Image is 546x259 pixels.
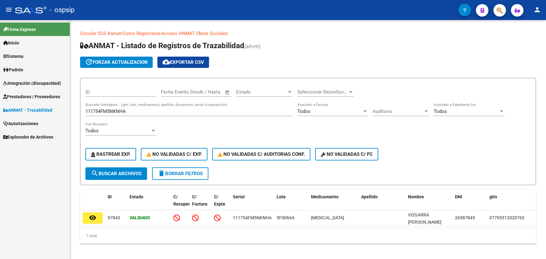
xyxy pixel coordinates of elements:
[233,215,272,220] span: 111754FM5NKNHA
[297,89,348,95] span: Seleccionar RazonSocial
[141,148,207,160] button: No Validadas c/ Exp.
[311,194,339,199] span: Medicamento
[218,151,305,157] span: No Validadas c/ Auditorias Conf.
[158,171,203,176] span: Borrar Filtros
[146,151,202,157] span: No Validadas c/ Exp.
[190,190,212,218] datatable-header-cell: C/ Factura
[161,31,228,36] a: Acceso ANMAT Obras Sociales
[127,190,171,218] datatable-header-cell: Estado
[455,194,462,199] span: DNI
[130,215,150,220] strong: Validado
[80,31,121,36] a: Circular SSS Anmat
[49,3,74,17] span: - ospsip
[122,31,160,36] a: Como Registrarse
[171,190,190,218] datatable-header-cell: C/ Recupero
[192,194,207,206] span: C/ Factura
[3,107,52,114] span: ANMAT - Trazabilidad
[192,89,222,95] input: Fecha fin
[452,190,487,218] datatable-header-cell: DNI
[85,59,148,65] span: forzar actualizacion
[525,238,540,253] iframe: Intercom live chat
[105,190,127,218] datatable-header-cell: ID
[408,194,424,199] span: Nombre
[80,57,153,68] button: forzar actualizacion
[85,58,93,66] mat-icon: update
[162,58,170,66] mat-icon: cloud_download
[80,228,536,244] div: 1 total
[359,190,406,218] datatable-header-cell: Apellido
[277,194,286,199] span: Lote
[321,151,373,157] span: No validadas c/ FC
[80,41,244,50] span: ANMAT - Listado de Registros de Trazabilidad
[161,89,186,95] input: Fecha inicio
[455,215,475,220] span: 26587845
[230,190,274,218] datatable-header-cell: Serial
[489,215,524,220] span: 07795312020763
[162,59,204,65] span: Exportar CSV
[91,171,141,176] span: Buscar Archivos
[297,109,310,114] span: Todos
[3,134,53,140] span: Explorador de Archivos
[3,120,38,127] span: Autorizaciones
[89,214,96,221] mat-icon: remove_red_eye
[85,128,99,134] span: Todos
[434,109,447,114] span: Todos
[3,39,19,46] span: Inicio
[533,6,541,13] mat-icon: person
[373,109,423,114] span: Auditoria
[5,6,13,13] mat-icon: menu
[274,190,309,218] datatable-header-cell: Lote
[244,43,261,49] span: (alt+m)
[214,194,225,206] span: C/ Expte
[130,194,143,199] span: Estado
[487,190,543,218] datatable-header-cell: gtin
[228,31,286,36] a: Documentacion trazabilidad
[173,194,192,206] span: C/ Recupero
[233,194,245,199] span: Serial
[212,190,230,218] datatable-header-cell: C/ Expte
[157,57,209,68] button: Exportar CSV
[3,80,61,87] span: Integración (discapacidad)
[108,215,120,220] span: 97843
[91,170,99,177] mat-icon: search
[309,190,359,218] datatable-header-cell: Medicamento
[315,148,378,160] button: No validadas c/ FC
[3,93,60,100] span: Prestadores / Proveedores
[152,167,208,180] button: Borrar Filtros
[277,215,294,220] span: 5F0066A
[85,148,136,160] button: Rastrear Exp.
[311,215,344,220] span: [MEDICAL_DATA]
[361,194,378,199] span: Apellido
[224,89,231,96] button: Open calendar
[158,170,165,177] mat-icon: delete
[406,190,452,218] datatable-header-cell: Nombre
[108,194,112,199] span: ID
[212,148,311,160] button: No Validadas c/ Auditorias Conf.
[3,66,23,73] span: Padrón
[3,26,36,33] span: Firma Express
[489,194,497,199] span: gtin
[236,89,287,95] span: Estado
[85,167,147,180] button: Buscar Archivos
[80,30,536,37] p: - -
[91,151,130,157] span: Rastrear Exp.
[3,53,23,60] span: Sistema
[408,212,441,225] span: VIZGARRA [PERSON_NAME]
